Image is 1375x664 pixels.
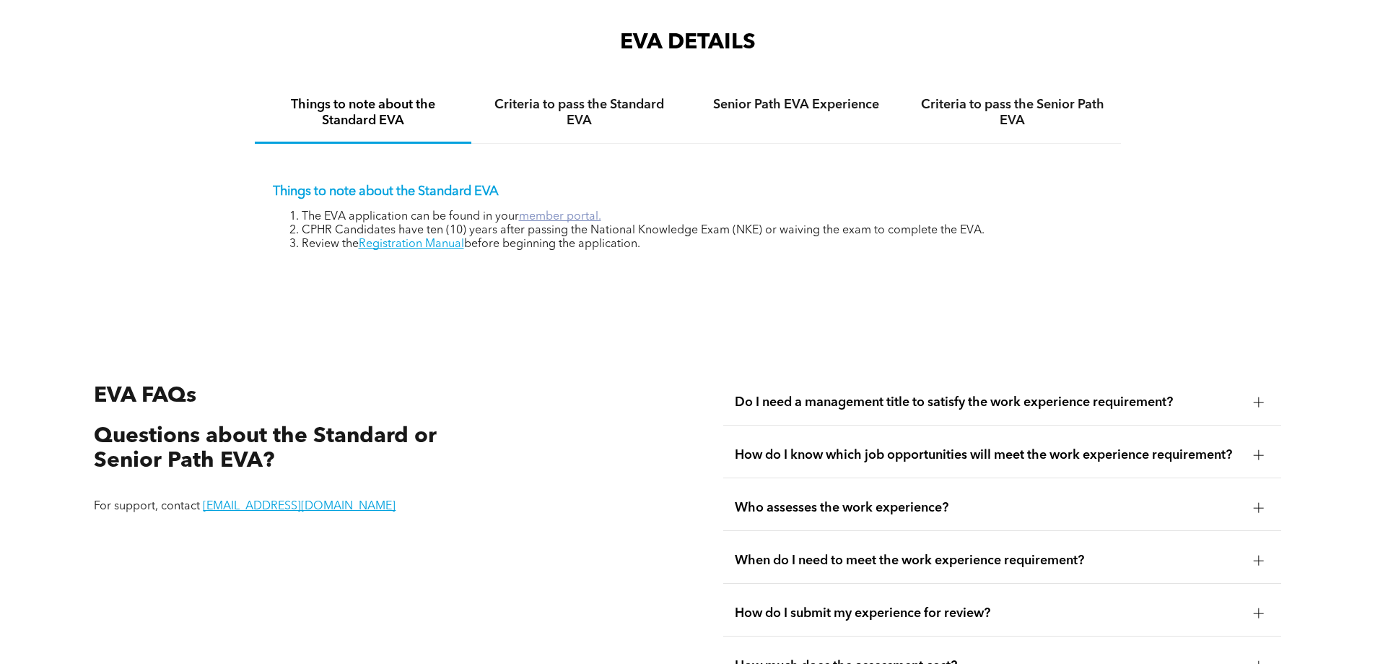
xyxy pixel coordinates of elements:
[268,97,458,129] h4: Things to note about the Standard EVA
[94,501,200,512] span: For support, contact
[620,32,756,53] span: EVA DETAILS
[302,210,1103,224] li: The EVA application can be found in your
[735,500,1242,516] span: Who assesses the work experience?
[302,224,1103,238] li: CPHR Candidates have ten (10) years after passing the National Knowledge Exam (NKE) or waiving th...
[735,553,1242,569] span: When do I need to meet the work experience requirement?
[735,605,1242,621] span: How do I submit my experience for review?
[203,501,396,512] a: [EMAIL_ADDRESS][DOMAIN_NAME]
[735,394,1242,410] span: Do I need a management title to satisfy the work experience requirement?
[273,184,1103,199] p: Things to note about the Standard EVA
[94,426,437,473] span: Questions about the Standard or Senior Path EVA?
[359,238,464,250] a: Registration Manual
[917,97,1108,129] h4: Criteria to pass the Senior Path EVA
[94,385,196,407] span: EVA FAQs
[302,238,1103,251] li: Review the before beginning the application.
[484,97,675,129] h4: Criteria to pass the Standard EVA
[735,447,1242,463] span: How do I know which job opportunities will meet the work experience requirement?
[701,97,891,113] h4: Senior Path EVA Experience
[519,211,601,223] a: member portal.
